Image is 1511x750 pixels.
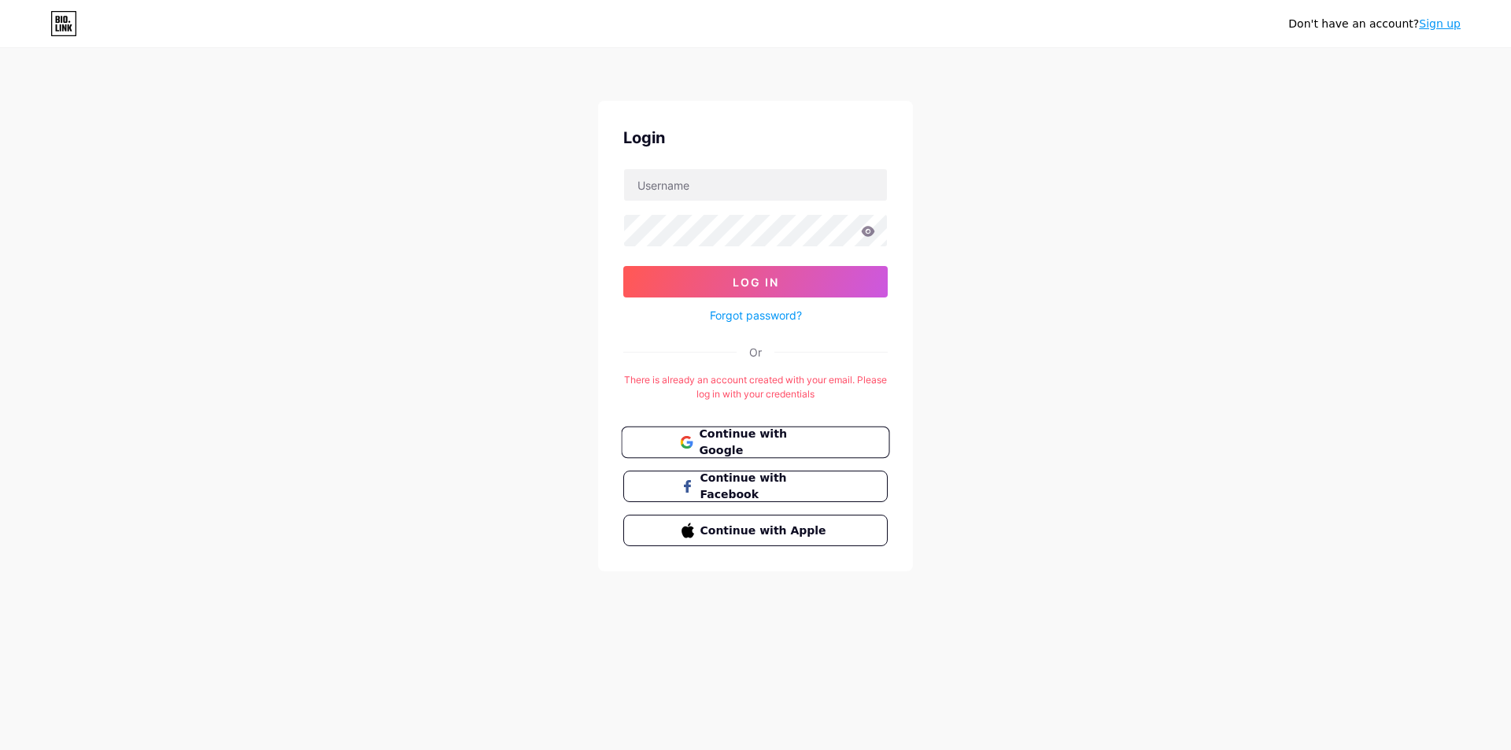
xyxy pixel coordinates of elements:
[710,307,802,323] a: Forgot password?
[623,266,888,297] button: Log In
[733,275,779,289] span: Log In
[623,471,888,502] button: Continue with Facebook
[700,523,830,539] span: Continue with Apple
[1288,16,1461,32] div: Don't have an account?
[623,515,888,546] button: Continue with Apple
[624,169,887,201] input: Username
[623,427,888,458] a: Continue with Google
[621,427,889,459] button: Continue with Google
[749,344,762,360] div: Or
[700,470,830,503] span: Continue with Facebook
[623,373,888,401] div: There is already an account created with your email. Please log in with your credentials
[1419,17,1461,30] a: Sign up
[623,126,888,150] div: Login
[699,426,830,460] span: Continue with Google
